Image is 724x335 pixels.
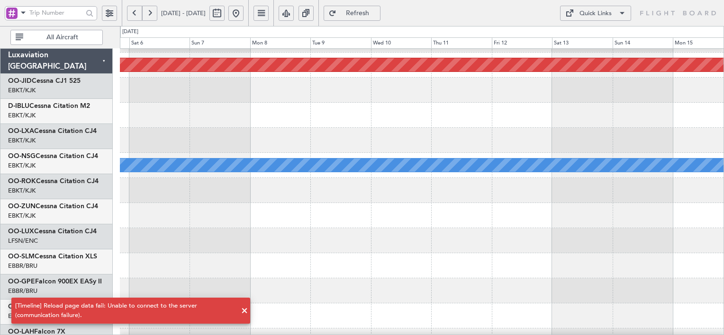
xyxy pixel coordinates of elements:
a: LFSN/ENC [8,237,38,245]
a: D-IBLUCessna Citation M2 [8,103,90,109]
a: OO-ROKCessna Citation CJ4 [8,178,99,185]
a: OO-LXACessna Citation CJ4 [8,128,97,134]
a: EBKT/KJK [8,212,36,220]
a: OO-LUXCessna Citation CJ4 [8,228,97,235]
a: OO-SLMCessna Citation XLS [8,253,97,260]
span: OO-LUX [8,228,34,235]
span: [DATE] - [DATE] [161,9,206,18]
span: Refresh [338,10,377,17]
span: OO-LXA [8,128,34,134]
span: OO-NSG [8,153,36,159]
a: EBKT/KJK [8,161,36,170]
span: OO-ZUN [8,203,36,210]
div: Wed 10 [371,37,431,49]
div: Sun 7 [190,37,250,49]
a: OO-JIDCessna CJ1 525 [8,78,81,84]
div: Mon 8 [250,37,310,49]
span: OO-SLM [8,253,35,260]
a: OO-ZUNCessna Citation CJ4 [8,203,98,210]
a: OO-NSGCessna Citation CJ4 [8,153,98,159]
span: OO-ROK [8,178,36,185]
span: D-IBLU [8,103,29,109]
div: Sat 6 [129,37,190,49]
input: Trip Number [29,6,83,20]
div: Tue 9 [310,37,371,49]
div: [Timeline] Reload page data fail: Unable to connect to the server (communication failure). [15,301,236,320]
div: [DATE] [122,28,138,36]
button: Quick Links [560,6,631,21]
span: All Aircraft [25,34,100,41]
span: OO-GPE [8,278,35,285]
div: Thu 11 [431,37,491,49]
a: EBKT/KJK [8,136,36,145]
div: Sun 14 [613,37,673,49]
span: OO-JID [8,78,32,84]
div: Quick Links [579,9,612,18]
a: EBBR/BRU [8,262,37,270]
a: EBKT/KJK [8,86,36,95]
button: All Aircraft [10,30,103,45]
a: OO-GPEFalcon 900EX EASy II [8,278,102,285]
a: EBKT/KJK [8,111,36,120]
div: Fri 12 [492,37,552,49]
a: EBKT/KJK [8,186,36,195]
button: Refresh [324,6,380,21]
div: Sat 13 [552,37,612,49]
